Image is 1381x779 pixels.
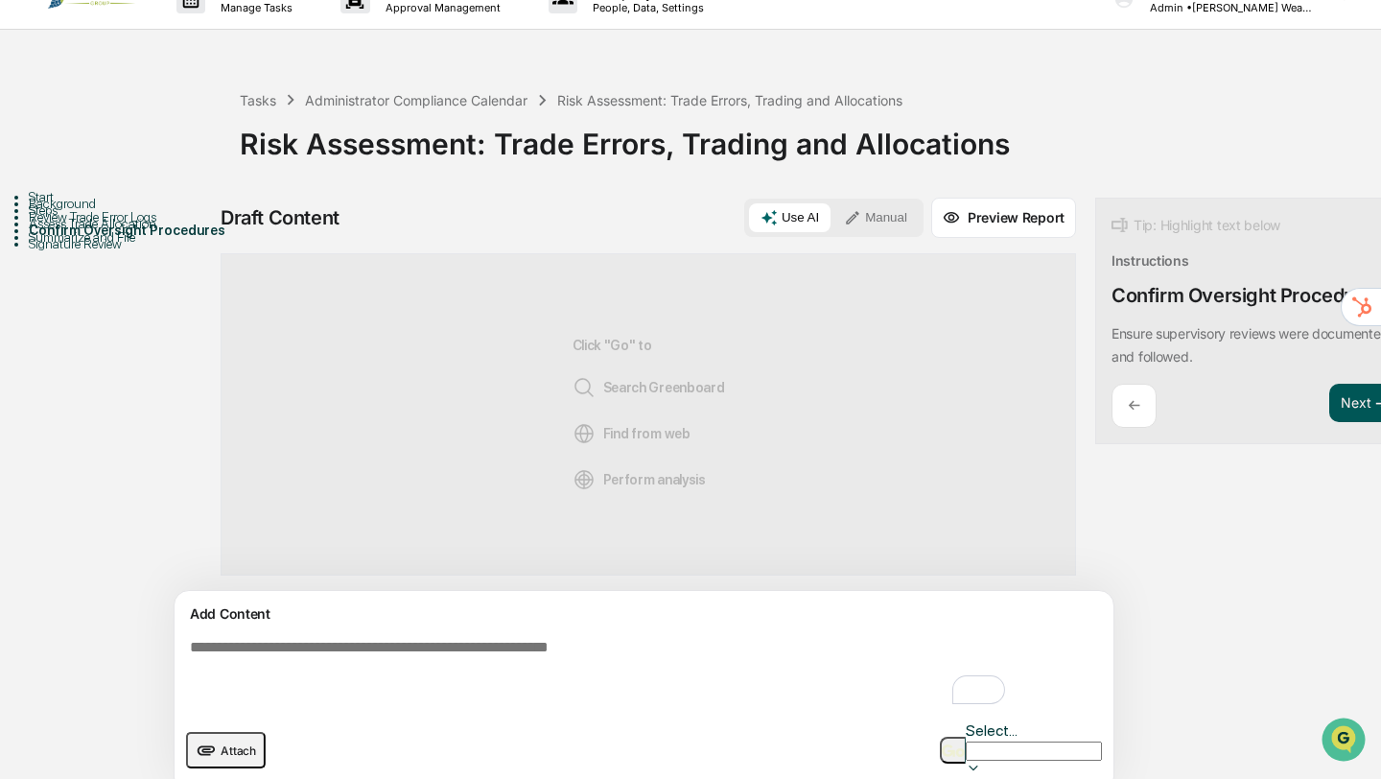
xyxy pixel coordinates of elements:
[158,242,238,261] span: Attestations
[221,206,339,229] div: Draft Content
[139,244,154,259] div: 🗄️
[240,111,1371,161] div: Risk Assessment: Trade Errors, Trading and Allocations
[12,234,131,269] a: 🖐️Preclearance
[131,234,246,269] a: 🗄️Attestations
[573,422,690,445] span: Find from web
[29,229,240,245] div: Summarize and File
[38,278,121,297] span: Data Lookup
[931,198,1076,238] button: Preview Report
[182,631,1017,716] textarea: To enrich screen reader interactions, please activate Accessibility in Grammarly extension settings
[557,92,902,108] div: Risk Assessment: Trade Errors, Trading and Allocations
[940,737,966,764] button: Go
[38,242,124,261] span: Preclearance
[29,202,240,218] div: Steps
[29,216,240,231] div: Assess Trade Allocation
[1128,396,1140,414] p: ←
[29,196,240,211] div: Background
[65,147,315,166] div: Start new chat
[832,203,919,232] button: Manual
[1112,252,1189,269] div: Instructions
[577,1,714,14] p: People, Data, Settings
[942,744,965,757] img: Go
[1135,1,1313,14] p: Admin • [PERSON_NAME] Wealth Group
[12,271,129,305] a: 🔎Data Lookup
[65,166,243,181] div: We're available if you need us!
[135,324,232,340] a: Powered byPylon
[19,280,35,295] div: 🔎
[240,92,276,108] div: Tasks
[29,209,240,224] div: Review Trade Error Logs
[186,602,1102,626] div: Add Content
[966,721,1102,740] div: Select...
[186,732,266,768] button: upload document
[191,325,232,340] span: Pylon
[29,223,240,238] div: Confirm Oversight Procedures
[305,92,527,108] div: Administrator Compliance Calendar
[370,1,510,14] p: Approval Management
[573,376,725,399] span: Search Greenboard
[29,236,240,251] div: Signature Review
[1112,214,1280,237] div: Tip: Highlight text below
[19,147,54,181] img: 1746055101610-c473b297-6a78-478c-a979-82029cc54cd1
[573,376,596,399] img: Search
[573,422,596,445] img: Web
[573,285,725,544] div: Click "Go" to
[749,203,831,232] button: Use AI
[573,468,706,491] span: Perform analysis
[29,189,240,204] div: Start
[205,1,302,14] p: Manage Tasks
[573,468,596,491] img: Analysis
[326,153,349,176] button: Start new chat
[19,40,349,71] p: How can we help?
[221,744,256,758] span: Attach
[1320,716,1371,767] iframe: Open customer support
[19,244,35,259] div: 🖐️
